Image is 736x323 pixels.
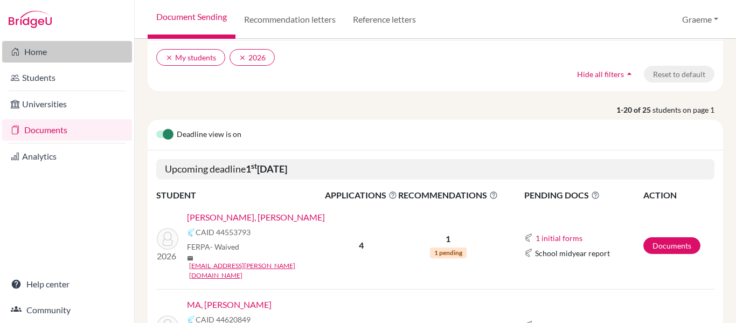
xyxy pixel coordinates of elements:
[187,228,196,237] img: Common App logo
[398,189,498,202] span: RECOMMENDATIONS
[239,54,246,61] i: clear
[230,49,275,66] button: clear2026
[643,188,714,202] th: ACTION
[524,249,533,257] img: Common App logo
[189,261,332,280] a: [EMAIL_ADDRESS][PERSON_NAME][DOMAIN_NAME]
[2,41,132,63] a: Home
[398,232,498,245] p: 1
[246,163,287,175] b: 1 [DATE]
[524,189,642,202] span: PENDING DOCS
[156,49,225,66] button: clearMy students
[187,211,325,224] a: [PERSON_NAME], [PERSON_NAME]
[210,242,239,251] span: - Waived
[2,67,132,88] a: Students
[187,298,272,311] a: MA, [PERSON_NAME]
[643,237,700,254] a: Documents
[9,11,52,28] img: Bridge-U
[177,128,241,141] span: Deadline view is on
[2,146,132,167] a: Analytics
[156,188,324,202] th: STUDENT
[196,226,251,238] span: CAID 44553793
[157,250,178,263] p: 2026
[156,159,714,180] h5: Upcoming deadline
[568,66,644,83] button: Hide all filtersarrow_drop_up
[2,273,132,295] a: Help center
[157,228,178,250] img: HUANG, Yu-Chen
[652,104,723,115] span: students on page 1
[251,162,257,170] sup: st
[624,68,635,79] i: arrow_drop_up
[577,70,624,79] span: Hide all filters
[325,189,397,202] span: APPLICATIONS
[187,255,193,262] span: mail
[359,240,364,250] b: 4
[644,66,714,83] button: Reset to default
[2,299,132,321] a: Community
[2,93,132,115] a: Universities
[2,119,132,141] a: Documents
[187,241,239,252] span: FERPA
[616,104,652,115] strong: 1-20 of 25
[677,9,723,30] button: Graeme
[430,248,467,258] span: 1 pending
[535,232,583,244] button: 1 initial forms
[524,233,533,242] img: Common App logo
[165,54,173,61] i: clear
[535,248,610,259] span: School midyear report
